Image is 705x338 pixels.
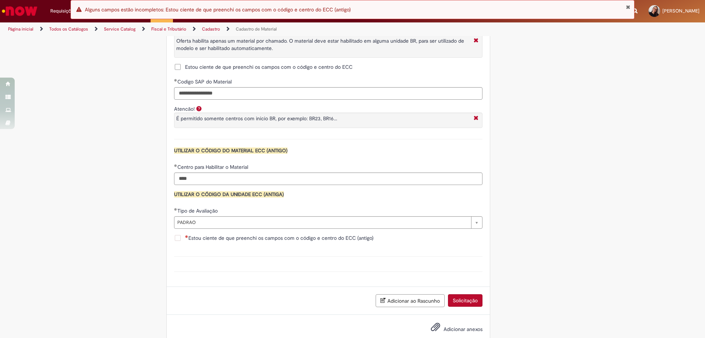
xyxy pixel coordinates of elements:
span: Obrigatório Preenchido [174,164,177,167]
ul: Trilhas de página [6,22,464,36]
a: Fiscal e Tributário [151,26,186,32]
span: PADRAO [177,217,467,228]
i: Fechar More information Por question_atencao [472,115,480,122]
span: Estou ciente de que preenchi os campos com o código e centro do ECC [185,63,352,71]
span: Tipo de Avaliação [177,207,219,214]
p: Oferta habilita apenas um material por chamado. O material deve estar habilitado em alguma unidad... [176,37,470,52]
span: [PERSON_NAME] [662,8,699,14]
span: Alguns campos estão incompletos: Estou ciente de que preenchi os campos com o código e centro do ... [85,6,351,13]
button: Adicionar ao Rascunho [376,294,445,307]
a: Cadastro de Material [236,26,277,32]
span: Obrigatório Preenchido [174,79,177,82]
span: Obrigatório Preenchido [174,208,177,211]
span: Necessários [185,235,188,238]
span: UTILIZAR O CÓDIGO DO MATERIAL ECC (ANTIGO) [174,147,288,154]
button: Adicionar anexos [429,320,442,337]
button: Solicitação [448,294,482,307]
a: Página inicial [8,26,33,32]
span: UTILIZAR O CÓDIGO DA UNIDADE ECC (ANTIGA) [174,191,284,198]
input: Centro para Habilitar o Material [174,172,482,185]
i: Fechar More information Por question_aten_o [472,37,480,45]
button: Fechar Notificação [626,4,630,10]
span: Ajuda para Atencão! [195,106,203,111]
span: Codigo SAP do Material [177,78,233,85]
a: Todos os Catálogos [49,26,88,32]
a: Cadastro [202,26,220,32]
span: Adicionar anexos [444,326,482,332]
span: Centro para Habilitar o Material [177,164,250,170]
p: É permitido somente centros com inicio BR, por exemplo: BR23, BR16... [176,115,470,122]
span: Estou ciente de que preenchi os campos com o código e centro do ECC (antigo) [185,234,373,242]
span: Requisições [50,7,76,15]
label: Atencão! [174,106,195,112]
a: Service Catalog [104,26,135,32]
input: Codigo SAP do Material [174,87,482,100]
img: ServiceNow [1,4,39,18]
